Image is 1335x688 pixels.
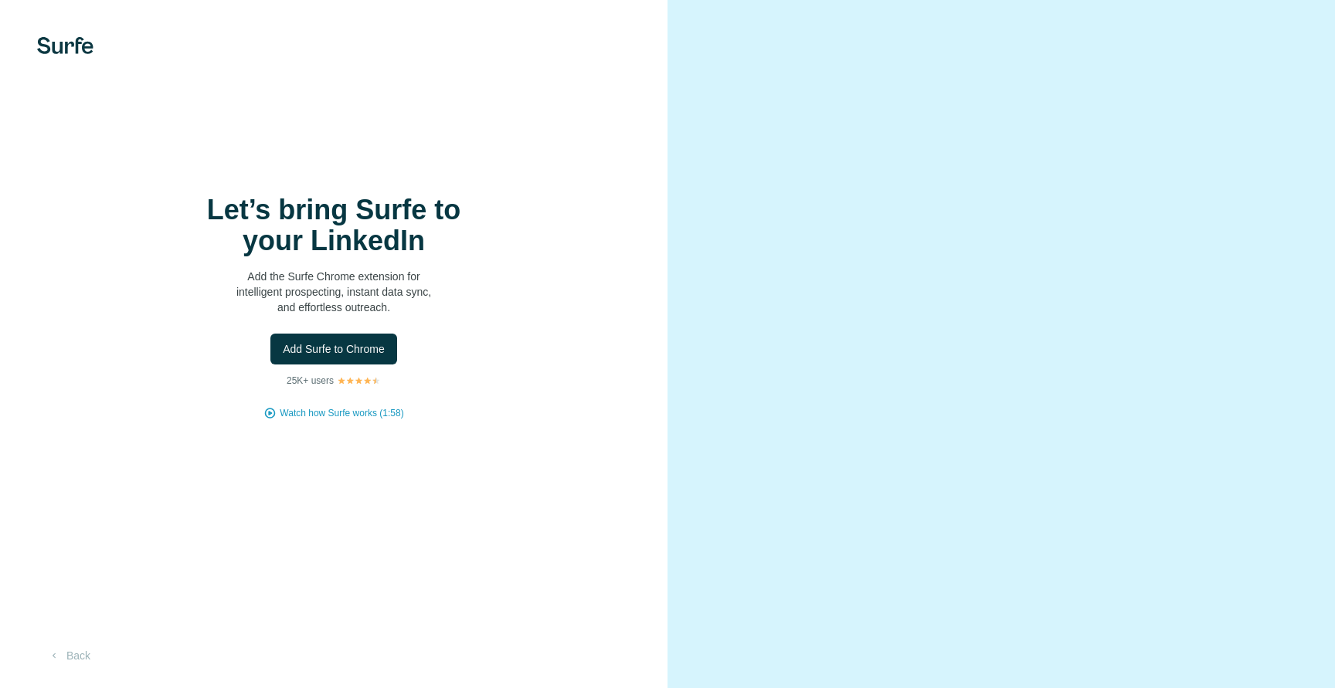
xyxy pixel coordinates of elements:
button: Add Surfe to Chrome [270,334,397,364]
p: 25K+ users [287,374,334,388]
img: Rating Stars [337,376,381,385]
img: Surfe's logo [37,37,93,54]
h1: Let’s bring Surfe to your LinkedIn [179,195,488,256]
button: Watch how Surfe works (1:58) [280,406,403,420]
span: Add Surfe to Chrome [283,341,385,357]
p: Add the Surfe Chrome extension for intelligent prospecting, instant data sync, and effortless out... [179,269,488,315]
button: Back [37,642,101,669]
